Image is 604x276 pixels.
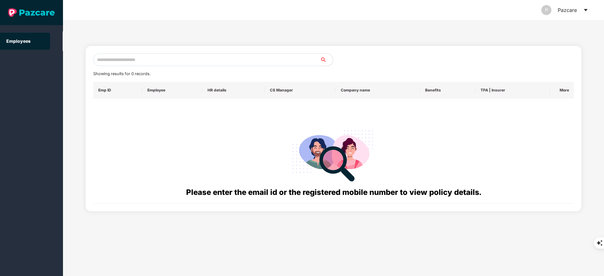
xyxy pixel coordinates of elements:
[93,82,143,99] th: Emp ID
[288,123,379,186] img: svg+xml;base64,PHN2ZyB4bWxucz0iaHR0cDovL3d3dy53My5vcmcvMjAwMC9zdmciIHdpZHRoPSIyODgiIGhlaWdodD0iMj...
[142,82,202,99] th: Employee
[186,188,481,197] span: Please enter the email id or the registered mobile number to view policy details.
[550,82,574,99] th: More
[202,82,265,99] th: HR details
[320,53,333,66] button: search
[6,38,31,44] a: Employees
[93,71,151,76] span: Showing results for 0 records.
[545,5,548,15] span: P
[265,82,336,99] th: CS Manager
[583,8,588,13] span: caret-down
[420,82,476,99] th: Benefits
[320,57,333,62] span: search
[336,82,420,99] th: Company name
[476,82,550,99] th: TPA | Insurer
